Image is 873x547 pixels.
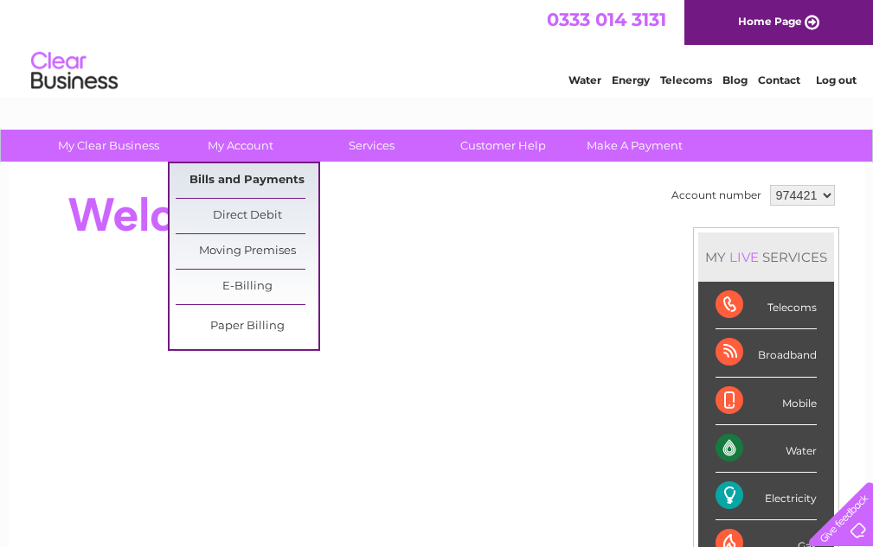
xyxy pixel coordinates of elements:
div: Clear Business is a trading name of Verastar Limited (registered in [GEOGRAPHIC_DATA] No. 3667643... [29,10,846,84]
div: Electricity [716,473,817,520]
a: Moving Premises [176,234,318,269]
div: Telecoms [716,282,817,329]
a: Blog [722,73,748,86]
a: Direct Debit [176,199,318,233]
img: logo.png [30,45,119,98]
a: Telecoms [660,73,712,86]
a: Services [300,130,443,162]
a: Contact [758,73,800,86]
a: Paper Billing [176,309,318,344]
div: Broadband [716,329,817,377]
a: Make A Payment [563,130,706,162]
a: E-Billing [176,270,318,304]
a: 0333 014 3131 [547,9,666,30]
a: Customer Help [432,130,575,162]
div: Mobile [716,378,817,425]
a: My Account [169,130,311,162]
a: Water [568,73,601,86]
a: Bills and Payments [176,163,318,198]
td: Account number [667,181,766,210]
div: Water [716,425,817,473]
a: Log out [816,73,857,86]
a: Energy [612,73,650,86]
a: My Clear Business [37,130,180,162]
div: LIVE [726,249,762,265]
div: MY SERVICES [698,232,834,282]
